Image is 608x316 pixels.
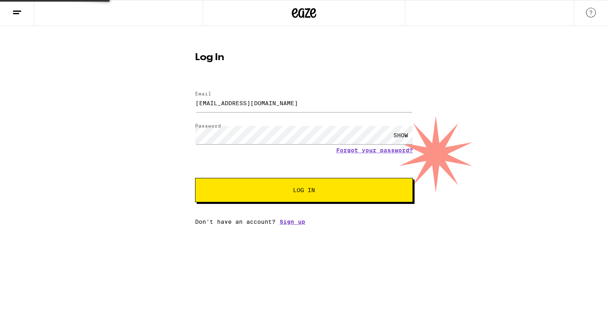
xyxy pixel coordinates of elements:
[195,91,211,96] label: Email
[336,147,413,154] a: Forgot your password?
[293,187,315,193] span: Log In
[195,178,413,202] button: Log In
[195,219,413,225] div: Don't have an account?
[195,94,413,112] input: Email
[389,126,413,144] div: SHOW
[195,123,221,128] label: Password
[195,53,413,63] h1: Log In
[5,6,59,12] span: Hi. Need any help?
[280,219,305,225] a: Sign up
